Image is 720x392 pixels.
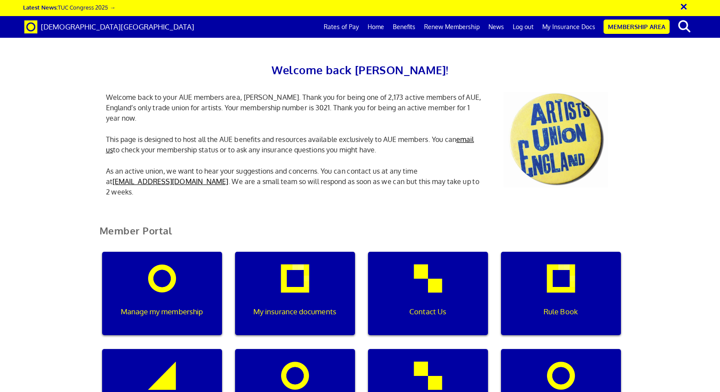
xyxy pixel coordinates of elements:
a: My Insurance Docs [538,16,600,38]
a: Home [363,16,388,38]
p: This page is designed to host all the AUE benefits and resources available exclusively to AUE mem... [100,134,491,155]
p: Contact Us [374,306,481,317]
p: My insurance documents [241,306,348,317]
a: Contact Us [362,252,494,349]
a: Manage my membership [96,252,229,349]
a: Benefits [388,16,420,38]
h2: Welcome back [PERSON_NAME]! [100,61,621,79]
a: Rates of Pay [319,16,363,38]
a: Renew Membership [420,16,484,38]
a: email us [106,135,474,154]
a: Rule Book [494,252,627,349]
p: Rule Book [507,306,614,317]
a: Log out [508,16,538,38]
a: My insurance documents [229,252,362,349]
span: [DEMOGRAPHIC_DATA][GEOGRAPHIC_DATA] [41,22,194,31]
a: Brand [DEMOGRAPHIC_DATA][GEOGRAPHIC_DATA] [18,16,201,38]
button: search [671,17,698,36]
a: News [484,16,508,38]
strong: Latest News: [23,3,58,11]
a: Membership Area [604,20,670,34]
p: Manage my membership [108,306,216,317]
h2: Member Portal [93,225,627,247]
a: Latest News:TUC Congress 2025 → [23,3,115,11]
p: Welcome back to your AUE members area, [PERSON_NAME]. Thank you for being one of 2,173 active mem... [100,92,491,123]
a: [EMAIL_ADDRESS][DOMAIN_NAME] [113,177,229,186]
p: As an active union, we want to hear your suggestions and concerns. You can contact us at any time... [100,166,491,197]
